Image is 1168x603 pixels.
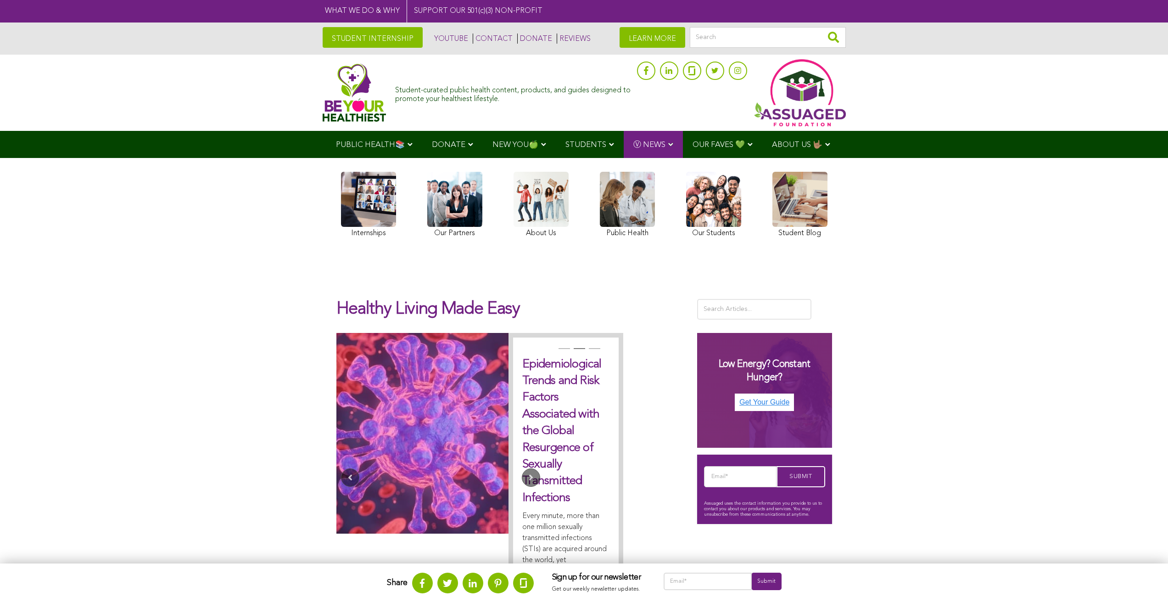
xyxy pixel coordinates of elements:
strong: Share [387,579,408,587]
div: Navigation Menu [323,131,846,158]
img: glassdoor.svg [520,578,527,588]
button: 2 of 3 [574,348,583,357]
span: ABOUT US 🤟🏽 [772,141,822,149]
h3: Sign up for our newsletter [552,573,645,583]
img: glassdoor [688,66,695,75]
h1: Healthy Living Made Easy [336,299,683,328]
a: LEARN MORE [620,27,685,48]
p: Get our weekly newsletter updates. [552,585,645,595]
span: NEW YOU🍏 [492,141,538,149]
p: Assuaged uses the contact information you provide to us to contact you about our products and ser... [704,501,825,517]
img: Get Your Guide [735,394,794,411]
button: 3 of 3 [589,348,598,357]
button: Previous [341,468,359,487]
h2: Epidemiological Trends and Risk Factors Associated with the Global Resurgence of Sexually Transmi... [522,356,609,507]
p: Every minute, more than one million sexually transmitted infections (STIs) are acquired around th... [522,511,609,599]
span: DONATE [432,141,465,149]
span: PUBLIC HEALTH📚 [336,141,405,149]
span: OUR FAVES 💚 [693,141,745,149]
a: CONTACT [473,34,513,44]
img: Assuaged [323,63,386,122]
img: Assuaged App [754,59,846,126]
button: 1 of 3 [559,348,568,357]
span: STUDENTS [565,141,606,149]
iframe: Chat Widget [1122,559,1168,603]
a: STUDENT INTERNSHIP [323,27,423,48]
input: Search [690,27,846,48]
button: Next [522,468,540,487]
input: Submit [752,573,781,590]
a: REVIEWS [557,34,591,44]
input: Submit [777,466,825,487]
div: Student-curated public health content, products, and guides designed to promote your healthiest l... [395,82,632,104]
h3: Low Energy? Constant Hunger? [706,358,823,384]
span: Ⓥ NEWS [633,141,665,149]
a: DONATE [517,34,552,44]
input: Email* [664,573,752,590]
input: Email* [704,466,777,487]
input: Search Articles... [697,299,812,320]
a: YOUTUBE [432,34,468,44]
